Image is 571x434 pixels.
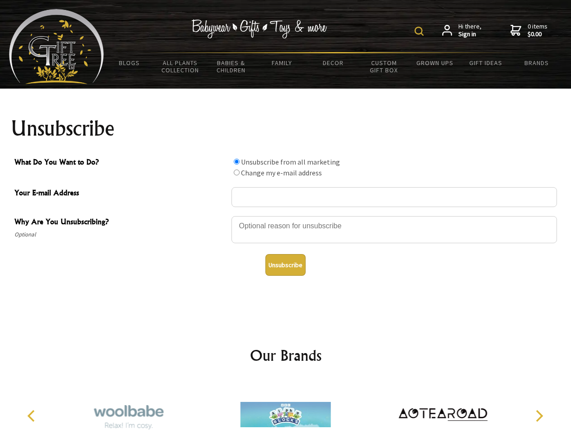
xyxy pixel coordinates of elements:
[409,53,460,72] a: Grown Ups
[234,170,240,175] input: What Do You Want to Do?
[231,187,557,207] input: Your E-mail Address
[234,159,240,165] input: What Do You Want to Do?
[206,53,257,80] a: Babies & Children
[11,118,561,139] h1: Unsubscribe
[511,53,562,72] a: Brands
[265,254,306,276] button: Unsubscribe
[528,30,547,38] strong: $0.00
[307,53,359,72] a: Decor
[14,229,227,240] span: Optional
[460,53,511,72] a: Gift Ideas
[18,344,553,366] h2: Our Brands
[458,23,481,38] span: Hi there,
[529,406,549,426] button: Next
[241,168,322,177] label: Change my e-mail address
[359,53,410,80] a: Custom Gift Box
[458,30,481,38] strong: Sign in
[9,9,104,84] img: Babyware - Gifts - Toys and more...
[528,22,547,38] span: 0 items
[14,156,227,170] span: What Do You Want to Do?
[14,187,227,200] span: Your E-mail Address
[257,53,308,72] a: Family
[442,23,481,38] a: Hi there,Sign in
[510,23,547,38] a: 0 items$0.00
[231,216,557,243] textarea: Why Are You Unsubscribing?
[104,53,155,72] a: BLOGS
[415,27,424,36] img: product search
[241,157,340,166] label: Unsubscribe from all marketing
[192,19,327,38] img: Babywear - Gifts - Toys & more
[155,53,206,80] a: All Plants Collection
[23,406,42,426] button: Previous
[14,216,227,229] span: Why Are You Unsubscribing?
